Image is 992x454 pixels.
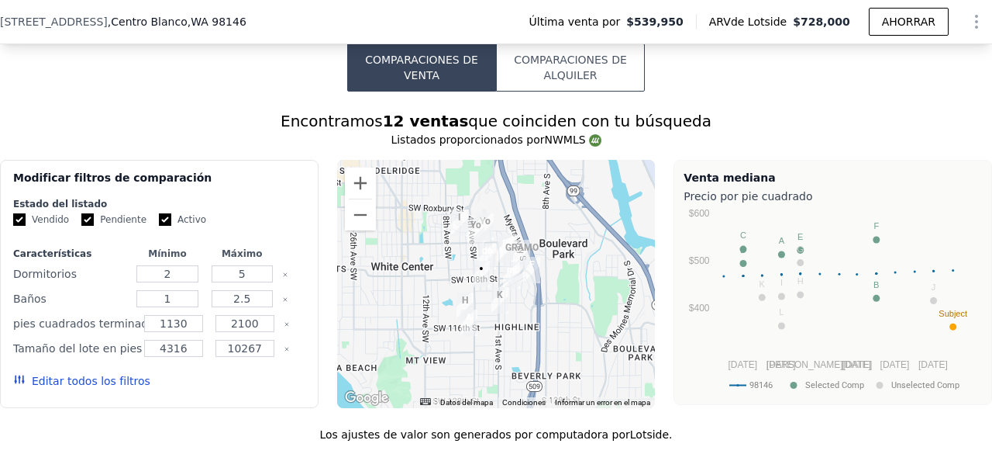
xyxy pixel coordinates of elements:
text: I [780,278,783,287]
a: Abrir esta área en Google Maps (se abre en una ventana nueva) [341,388,392,408]
div: 11429 5ta Avenida SO [456,293,474,319]
img: Logotipo de NWMLS [589,134,601,147]
font: Máximo [222,248,263,259]
input: Pendiente [81,213,94,226]
text: L [780,307,784,317]
font: Precio por pie cuadrado [684,190,812,203]
text: $400 [689,303,710,314]
text: [DATE] [728,359,758,370]
text: [DATE] [918,359,948,370]
text: G [797,244,804,253]
font: $728,000 [793,16,850,28]
button: Alejar [345,199,376,230]
font: , [188,16,191,28]
div: 10603 2da Pl SO [479,243,496,269]
button: Claro [284,346,290,352]
text: H [797,276,804,286]
button: Claro [284,321,290,328]
font: Dormitorios [13,268,77,280]
font: ARV [709,16,731,28]
font: Editar todos los filtros [32,375,150,387]
font: , [108,16,111,28]
font: $539,950 [626,16,684,28]
div: 10808 2da Avenida S [503,262,520,289]
font: Los ajustes de valor son generados por computadora por [319,428,629,441]
font: Datos del mapa [440,398,493,407]
text: [PERSON_NAME][DATE] [766,359,872,370]
font: de Lotside [731,16,787,28]
text: [DATE] [880,359,910,370]
font: Comparaciones de venta [365,54,478,81]
text: $600 [689,208,710,219]
div: 11246 1.ª Avenida S [491,287,508,314]
font: Tamaño del lote en pies cuadrados [13,342,202,355]
button: AHORRAR [869,8,949,36]
font: Lotside [630,428,669,441]
div: 10832 3rd Ave SW [473,261,490,287]
font: Listados proporcionados por [391,133,544,146]
font: Activo [177,214,206,225]
font: . [669,428,672,441]
text: B [873,279,879,289]
button: Claro [282,296,288,303]
font: que coinciden con tu búsqueda [468,112,711,130]
text: Selected Comp [805,380,864,390]
text: E [797,231,803,241]
div: 425 SW 116th Pl [460,310,477,336]
font: NWMLS [544,133,585,146]
text: A [779,236,785,245]
font: AHORRAR [882,16,935,28]
div: 310 SW 102nd St [467,217,484,244]
text: F [874,221,880,230]
text: D [740,244,746,254]
img: Google [341,388,392,408]
a: Informar un error en el mapa [555,398,650,407]
text: J [932,282,936,291]
font: Última venta por [529,16,621,28]
font: 12 ventas [383,112,469,130]
text: $500 [689,255,710,266]
text: Unselected Comp [891,380,959,390]
text: Subject [939,308,968,317]
font: Baños [13,293,46,305]
font: Vendido [32,214,69,225]
text: C [740,230,746,240]
button: Acercar [345,168,376,199]
font: 98146 [212,16,246,28]
font: Centro Blanco [111,16,187,28]
div: 10038 2da Avenida SO [477,213,494,240]
a: Condiciones [502,398,546,407]
svg: A chart. [684,207,978,401]
text: K [759,279,766,288]
button: Claro [282,272,288,278]
font: Encontramos [281,112,383,130]
font: Mínimo [148,248,186,259]
font: Comparaciones de alquiler [514,54,627,81]
text: [DATE] [842,359,871,370]
font: WA [191,16,208,28]
input: Vendido [13,213,26,226]
div: 10423 2da Avenida S [500,234,517,261]
div: Un gráfico. [684,207,978,401]
font: Pendiente [100,214,146,225]
font: Características [13,248,91,259]
div: 10432 Occidental Ave S [497,236,514,262]
button: Combinaciones de teclas [420,398,431,405]
font: Modificar filtros de comparación [13,172,212,184]
input: Activo [159,213,171,226]
button: Datos del mapa [440,397,493,408]
button: Mostrar opciones [961,6,992,37]
div: 331 S 106th St [513,240,530,266]
font: Estado del listado [13,199,107,210]
text: 98146 [749,380,773,390]
font: pies cuadrados terminados [13,317,160,330]
div: 10865 6ta Avenida S [523,257,540,283]
div: 597 SW Calle 100 [451,210,468,236]
font: Venta mediana [684,172,775,184]
button: Editar todos los filtros [13,373,150,389]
